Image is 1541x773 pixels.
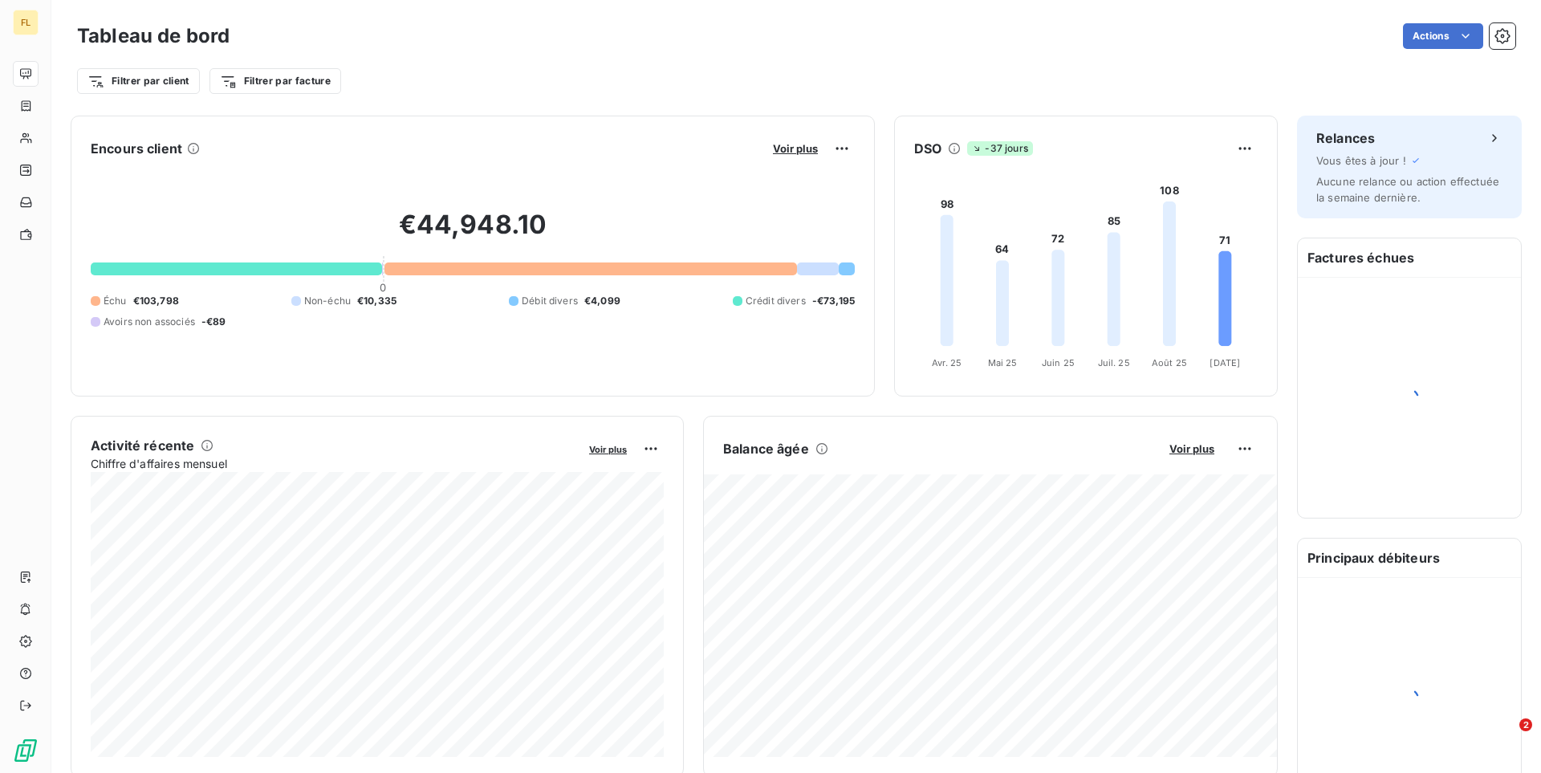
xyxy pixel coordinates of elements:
span: Voir plus [773,142,818,155]
span: -37 jours [967,141,1032,156]
span: Avoirs non associés [104,315,195,329]
tspan: Août 25 [1152,357,1187,368]
tspan: Mai 25 [988,357,1018,368]
span: €10,335 [357,294,396,308]
span: Voir plus [1169,442,1214,455]
button: Voir plus [584,441,632,456]
h6: Balance âgée [723,439,809,458]
h6: Encours client [91,139,182,158]
span: 0 [380,281,386,294]
span: Échu [104,294,127,308]
span: €4,099 [584,294,620,308]
span: -€89 [201,315,226,329]
span: Voir plus [589,444,627,455]
button: Filtrer par client [77,68,200,94]
h6: DSO [914,139,941,158]
span: 2 [1519,718,1532,731]
h3: Tableau de bord [77,22,230,51]
h2: €44,948.10 [91,209,855,257]
span: Aucune relance ou action effectuée la semaine dernière. [1316,175,1499,204]
button: Voir plus [1165,441,1219,456]
span: Non-échu [304,294,351,308]
img: Logo LeanPay [13,738,39,763]
span: Débit divers [522,294,578,308]
h6: Activité récente [91,436,194,455]
span: €103,798 [133,294,179,308]
button: Voir plus [768,141,823,156]
h6: Factures échues [1298,238,1521,277]
tspan: Avr. 25 [932,357,962,368]
span: Vous êtes à jour ! [1316,154,1406,167]
iframe: Intercom live chat [1486,718,1525,757]
h6: Relances [1316,128,1375,148]
h6: Principaux débiteurs [1298,539,1521,577]
span: Chiffre d'affaires mensuel [91,455,578,472]
tspan: Juil. 25 [1098,357,1130,368]
button: Filtrer par facture [209,68,341,94]
tspan: [DATE] [1210,357,1240,368]
tspan: Juin 25 [1042,357,1075,368]
div: FL [13,10,39,35]
button: Actions [1403,23,1483,49]
span: -€73,195 [812,294,855,308]
span: Crédit divers [746,294,806,308]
